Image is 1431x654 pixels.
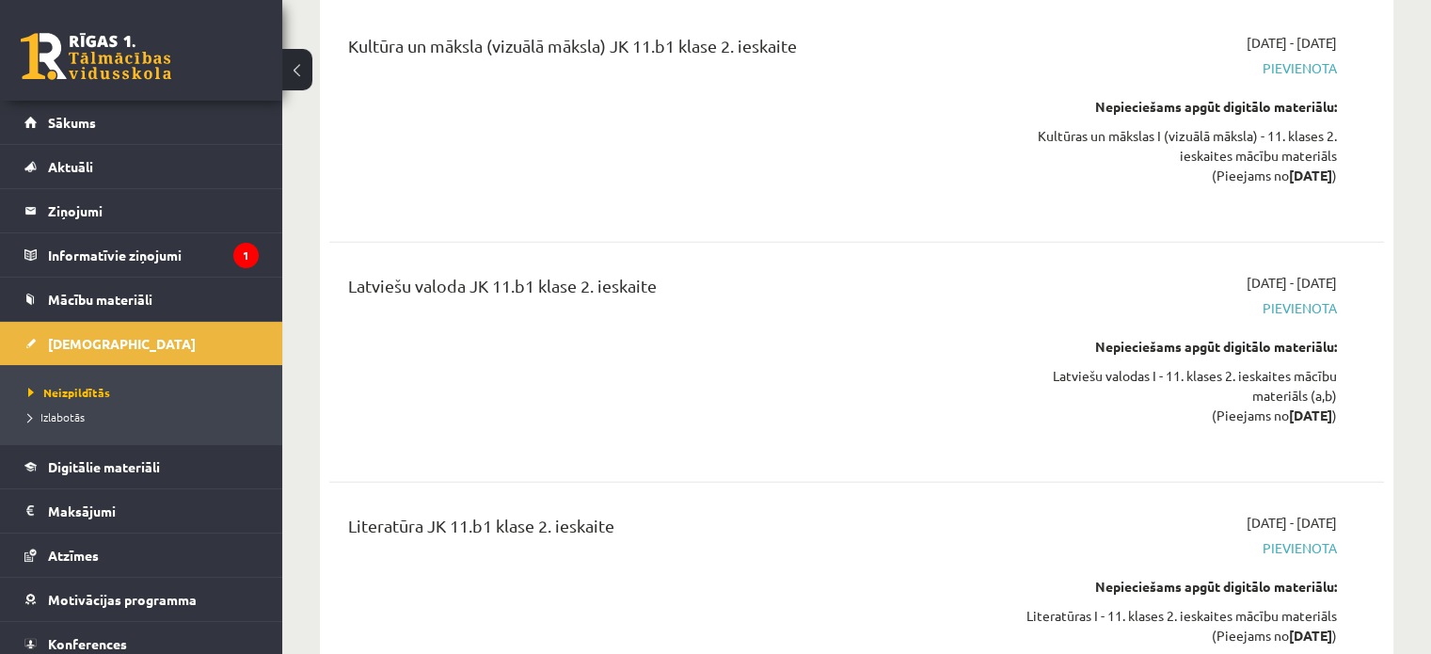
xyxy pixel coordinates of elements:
[24,322,259,365] a: [DEMOGRAPHIC_DATA]
[28,409,85,424] span: Izlabotās
[24,489,259,533] a: Maksājumi
[48,335,196,352] span: [DEMOGRAPHIC_DATA]
[1247,33,1337,53] span: [DATE] - [DATE]
[1026,298,1337,318] span: Pievienota
[28,385,110,400] span: Neizpildītās
[1026,337,1337,357] div: Nepieciešams apgūt digitālo materiālu:
[24,189,259,232] a: Ziņojumi
[1289,167,1332,183] strong: [DATE]
[48,547,99,564] span: Atzīmes
[48,114,96,131] span: Sākums
[1026,126,1337,185] div: Kultūras un mākslas I (vizuālā māksla) - 11. klases 2. ieskaites mācību materiāls (Pieejams no )
[1026,366,1337,425] div: Latviešu valodas I - 11. klases 2. ieskaites mācību materiāls (a,b) (Pieejams no )
[1289,407,1332,423] strong: [DATE]
[28,384,263,401] a: Neizpildītās
[348,273,998,308] div: Latviešu valoda JK 11.b1 klase 2. ieskaite
[48,158,93,175] span: Aktuāli
[48,458,160,475] span: Digitālie materiāli
[1026,606,1337,646] div: Literatūras I - 11. klases 2. ieskaites mācību materiāls (Pieejams no )
[1247,273,1337,293] span: [DATE] - [DATE]
[348,513,998,548] div: Literatūra JK 11.b1 klase 2. ieskaite
[28,408,263,425] a: Izlabotās
[1026,538,1337,558] span: Pievienota
[233,243,259,268] i: 1
[21,33,171,80] a: Rīgas 1. Tālmācības vidusskola
[24,578,259,621] a: Motivācijas programma
[24,101,259,144] a: Sākums
[48,189,259,232] legend: Ziņojumi
[48,233,259,277] legend: Informatīvie ziņojumi
[1026,58,1337,78] span: Pievienota
[1247,513,1337,533] span: [DATE] - [DATE]
[48,489,259,533] legend: Maksājumi
[48,291,152,308] span: Mācību materiāli
[348,33,998,68] div: Kultūra un māksla (vizuālā māksla) JK 11.b1 klase 2. ieskaite
[24,445,259,488] a: Digitālie materiāli
[24,278,259,321] a: Mācību materiāli
[24,145,259,188] a: Aktuāli
[1289,627,1332,644] strong: [DATE]
[1026,577,1337,597] div: Nepieciešams apgūt digitālo materiālu:
[24,233,259,277] a: Informatīvie ziņojumi1
[24,534,259,577] a: Atzīmes
[1026,97,1337,117] div: Nepieciešams apgūt digitālo materiālu:
[48,591,197,608] span: Motivācijas programma
[48,635,127,652] span: Konferences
